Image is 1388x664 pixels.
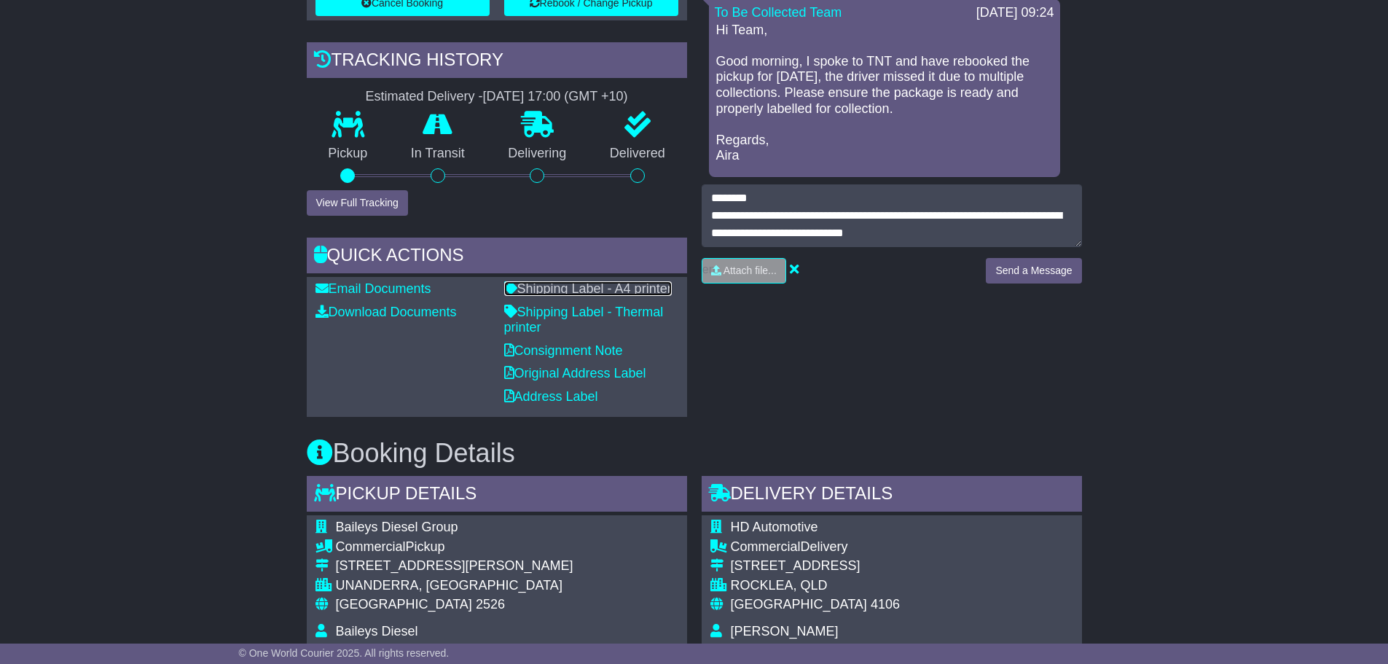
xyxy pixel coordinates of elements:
span: Baileys Diesel [336,624,418,638]
p: In Transit [389,146,487,162]
span: Commercial [336,539,406,554]
a: Original Address Label [504,366,646,380]
span: [GEOGRAPHIC_DATA] [731,597,867,612]
div: UNANDERRA, [GEOGRAPHIC_DATA] [336,578,573,594]
div: Pickup Details [307,476,687,515]
span: [PERSON_NAME] [731,624,839,638]
div: ROCKLEA, QLD [731,578,1061,594]
div: [STREET_ADDRESS][PERSON_NAME] [336,558,573,574]
div: Quick Actions [307,238,687,277]
a: Consignment Note [504,343,623,358]
span: Commercial [731,539,801,554]
p: Hi Team, Good morning, I spoke to TNT and have rebooked the pickup for [DATE], the driver missed ... [716,23,1053,164]
a: Address Label [504,389,598,404]
span: [GEOGRAPHIC_DATA] [336,597,472,612]
a: Shipping Label - Thermal printer [504,305,664,335]
h3: Booking Details [307,439,1082,468]
div: [DATE] 17:00 (GMT +10) [483,89,628,105]
div: Estimated Delivery - [307,89,687,105]
span: 4106 [871,597,900,612]
p: Delivering [487,146,589,162]
a: Email Documents [315,281,431,296]
div: [STREET_ADDRESS] [731,558,1061,574]
button: Send a Message [986,258,1081,284]
div: Pickup [336,539,573,555]
span: HD Automotive [731,520,818,534]
p: Delivered [588,146,687,162]
span: Baileys Diesel Group [336,520,458,534]
button: View Full Tracking [307,190,408,216]
span: © One World Courier 2025. All rights reserved. [239,647,450,659]
div: [DATE] 09:24 [976,5,1054,21]
a: Shipping Label - A4 printer [504,281,672,296]
div: Delivery Details [702,476,1082,515]
p: Pickup [307,146,390,162]
a: Download Documents [315,305,457,319]
div: Delivery [731,539,1061,555]
span: 2526 [476,597,505,612]
div: Tracking history [307,42,687,82]
a: To Be Collected Team [715,5,842,20]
